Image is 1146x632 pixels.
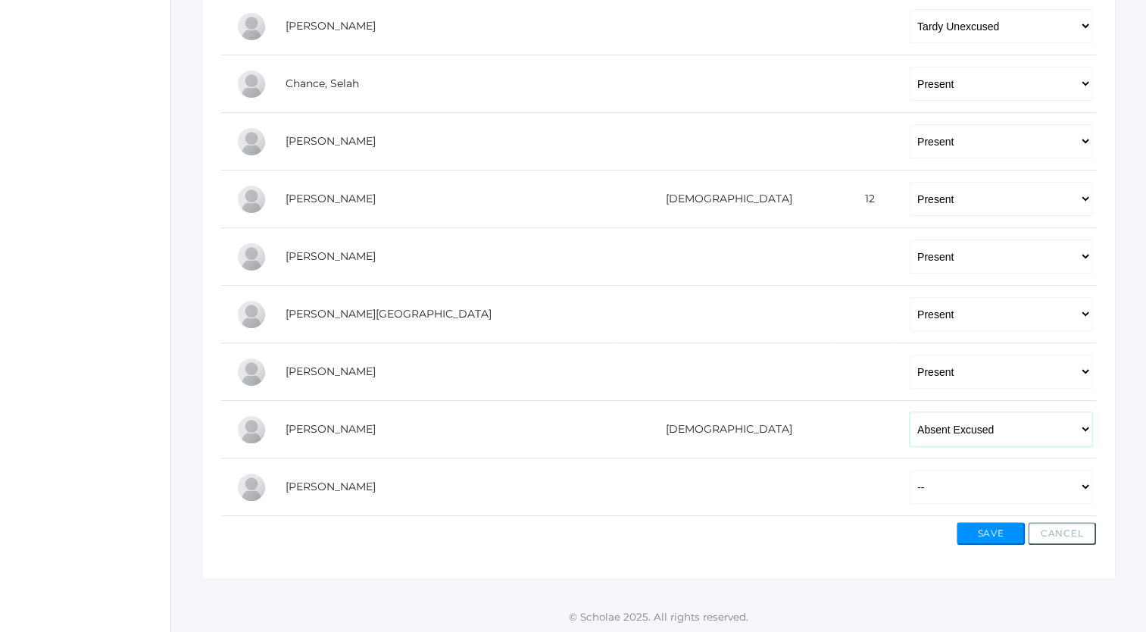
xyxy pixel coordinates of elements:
a: [PERSON_NAME] [286,19,376,33]
a: Chance, Selah [286,77,359,90]
a: [PERSON_NAME] [286,134,376,148]
a: [PERSON_NAME] [286,480,376,493]
div: Levi Erner [236,127,267,157]
div: Gabby Brozek [236,11,267,42]
div: Cole Pecor [236,415,267,445]
button: Cancel [1028,522,1096,545]
div: Raelyn Hazen [236,242,267,272]
td: [DEMOGRAPHIC_DATA] [613,171,834,228]
a: [PERSON_NAME] [286,364,376,378]
div: Shelby Hill [236,299,267,330]
td: [DEMOGRAPHIC_DATA] [613,401,834,458]
div: Payton Paterson [236,357,267,387]
div: Chase Farnes [236,184,267,214]
div: Selah Chance [236,69,267,99]
a: [PERSON_NAME] [286,192,376,205]
a: [PERSON_NAME] [286,249,376,263]
div: Abby Zylstra [236,472,267,502]
button: Save [957,522,1025,545]
a: [PERSON_NAME] [286,422,376,436]
p: © Scholae 2025. All rights reserved. [171,609,1146,624]
td: 12 [833,171,895,228]
a: [PERSON_NAME][GEOGRAPHIC_DATA] [286,307,492,321]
